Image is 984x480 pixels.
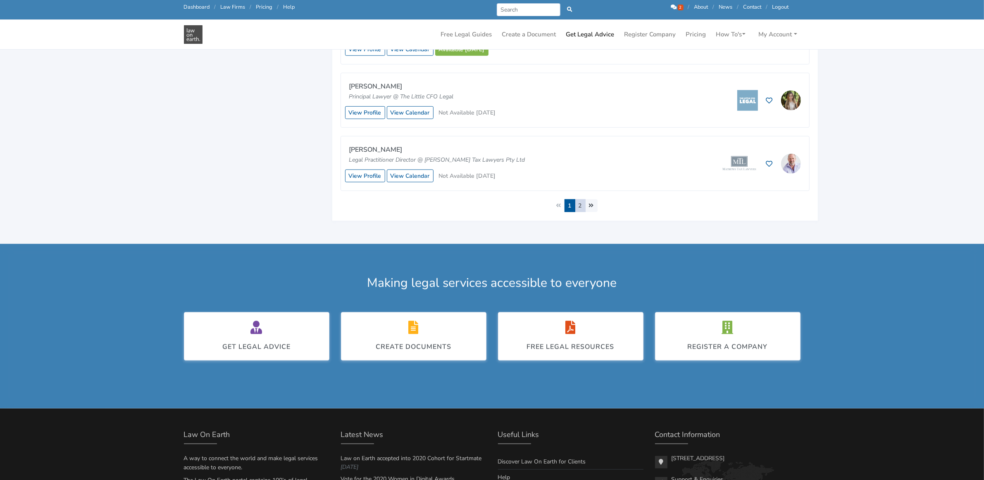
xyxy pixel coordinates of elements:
[688,342,768,352] div: Register a Company
[387,170,434,182] a: View Calendar
[499,26,560,43] a: Create a Document
[721,153,758,174] img: Mathews Tax Lawyers Pty Ltd
[671,3,685,11] a: 2
[781,91,801,110] img: Tessa Fisher
[719,3,733,11] a: News
[184,3,210,11] a: Dashboard
[563,26,618,43] a: Get Legal Advice
[565,199,575,212] span: 1
[349,81,494,92] p: [PERSON_NAME]
[737,90,758,111] img: The Little CFO Legal
[349,155,525,165] p: Legal Practitioner Director @ [PERSON_NAME] Tax Lawyers Pty Ltd
[497,3,561,16] input: Search
[178,274,806,292] div: Making legal services accessible to everyone
[222,342,291,352] div: Get Legal Advice
[250,3,252,11] span: /
[345,106,385,119] a: View Profile
[688,3,690,11] span: /
[678,5,684,10] span: 2
[341,454,482,462] a: Law on Earth accepted into 2020 Cohort for Startmate
[781,154,801,174] img: Mark Mathews
[621,26,679,43] a: Register Company
[345,170,385,182] a: View Profile
[256,3,273,11] a: Pricing
[498,458,586,466] a: Discover Law On Earth for Clients
[349,92,494,101] p: Principal Lawyer @ The Little CFO Legal
[341,199,810,212] nav: Page navigation
[341,463,359,471] em: [DATE]
[387,106,434,119] a: View Calendar
[277,3,279,11] span: /
[772,3,789,11] a: Logout
[743,3,762,11] a: Contact
[766,3,768,11] span: /
[341,428,486,444] div: Latest News
[755,26,801,43] a: My Account
[284,3,295,11] a: Help
[672,454,725,468] p: [STREET_ADDRESS]
[585,199,598,212] a: Next »
[349,145,525,155] p: [PERSON_NAME]
[683,26,710,43] a: Pricing
[184,454,329,473] p: A way to connect the world and make legal services accessible to everyone.
[553,199,565,212] li: « Previous
[184,428,329,444] div: Law On Earth
[498,428,643,444] div: Useful Links
[184,25,203,44] img: Get Legal Advice in
[184,312,329,361] a: Get Legal Advice
[694,3,708,11] a: About
[713,3,715,11] span: /
[435,170,500,182] button: Not Available [DATE]
[575,199,586,212] a: 2
[438,26,496,43] a: Free Legal Guides
[341,312,486,361] a: Create Documents
[221,3,245,11] a: Law Firms
[498,312,643,361] a: Free legal resources
[376,342,451,352] div: Create Documents
[713,26,749,43] a: How To's
[655,312,801,361] a: Register a Company
[655,428,801,444] div: Contact Information
[214,3,216,11] span: /
[527,342,615,352] div: Free legal resources
[737,3,739,11] span: /
[435,106,500,119] button: Not Available [DATE]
